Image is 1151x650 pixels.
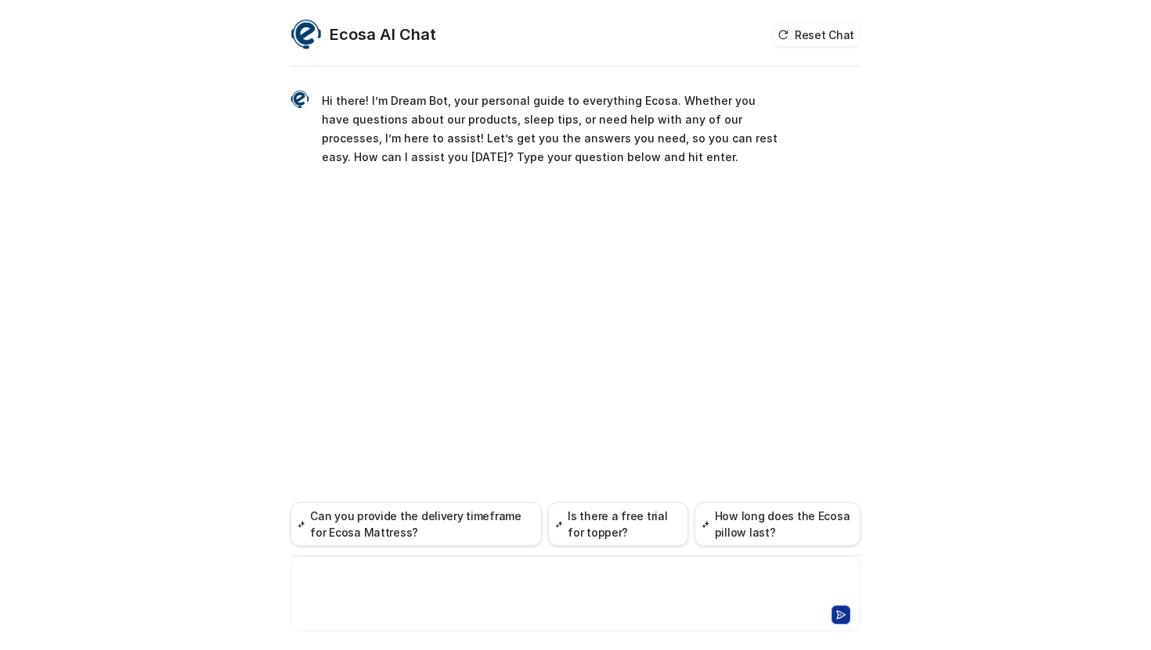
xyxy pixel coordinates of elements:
[695,502,861,546] button: How long does the Ecosa pillow last?
[773,23,861,46] button: Reset Chat
[290,19,322,50] img: Widget
[322,92,780,167] p: Hi there! I’m Dream Bot, your personal guide to everything Ecosa. Whether you have questions abou...
[548,502,688,546] button: Is there a free trial for topper?
[290,90,309,109] img: Widget
[330,23,436,45] h2: Ecosa AI Chat
[290,502,542,546] button: Can you provide the delivery timeframe for Ecosa Mattress?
